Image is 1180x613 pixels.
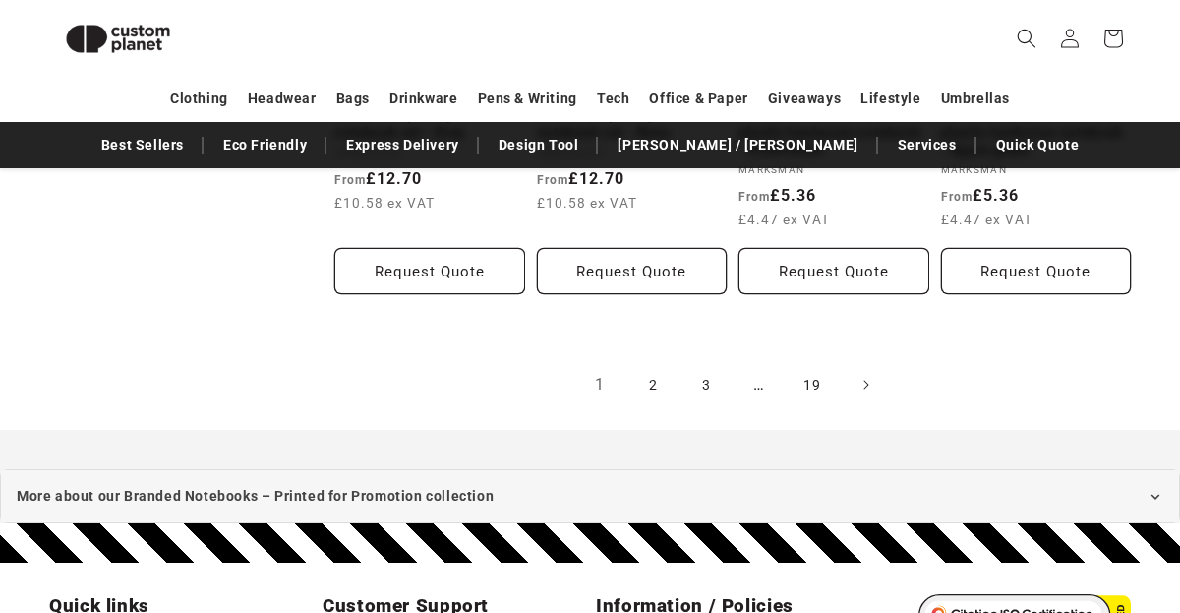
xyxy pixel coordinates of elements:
[860,82,920,116] a: Lifestyle
[578,363,621,406] a: Page 1
[608,128,867,162] a: [PERSON_NAME] / [PERSON_NAME]
[248,82,317,116] a: Headwear
[941,248,1132,294] button: Request Quote
[170,82,228,116] a: Clothing
[941,82,1010,116] a: Umbrellas
[1005,17,1048,60] summary: Search
[389,82,457,116] a: Drinkware
[213,128,317,162] a: Eco Friendly
[478,82,577,116] a: Pens & Writing
[336,128,469,162] a: Express Delivery
[537,248,728,294] button: Request Quote
[684,363,728,406] a: Page 3
[489,128,589,162] a: Design Tool
[334,363,1131,406] nav: Pagination
[986,128,1090,162] a: Quick Quote
[17,484,494,509] span: More about our Branded Notebooks – Printed for Promotion collection
[336,82,370,116] a: Bags
[737,363,781,406] span: …
[91,128,194,162] a: Best Sellers
[888,128,967,162] a: Services
[631,363,675,406] a: Page 2
[738,248,929,294] button: Request Quote
[49,8,187,70] img: Custom Planet
[844,363,887,406] a: Next page
[334,248,525,294] button: Request Quote
[597,82,629,116] a: Tech
[649,82,747,116] a: Office & Paper
[768,82,841,116] a: Giveaways
[791,363,834,406] a: Page 19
